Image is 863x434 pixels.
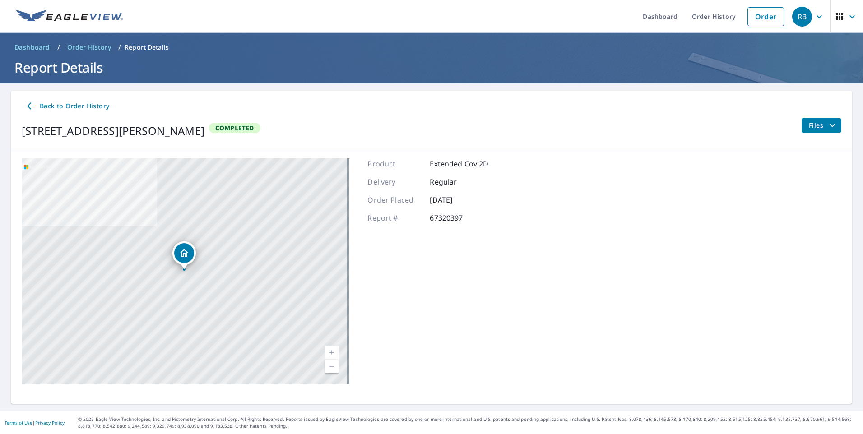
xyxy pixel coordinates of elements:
[35,420,65,426] a: Privacy Policy
[78,416,858,429] p: © 2025 Eagle View Technologies, Inc. and Pictometry International Corp. All Rights Reserved. Repo...
[16,10,123,23] img: EV Logo
[325,346,339,360] a: Current Level 17, Zoom In
[430,158,488,169] p: Extended Cov 2D
[809,120,838,131] span: Files
[367,194,422,205] p: Order Placed
[125,43,169,52] p: Report Details
[430,212,484,223] p: 67320397
[367,212,422,223] p: Report #
[25,101,109,112] span: Back to Order History
[430,176,484,187] p: Regular
[325,360,339,373] a: Current Level 17, Zoom Out
[11,40,54,55] a: Dashboard
[14,43,50,52] span: Dashboard
[747,7,784,26] a: Order
[57,42,60,53] li: /
[5,420,65,425] p: |
[367,158,422,169] p: Product
[11,40,852,55] nav: breadcrumb
[22,123,204,139] div: [STREET_ADDRESS][PERSON_NAME]
[67,43,111,52] span: Order History
[367,176,422,187] p: Delivery
[172,241,196,269] div: Dropped pin, building 1, Residential property, 522 Selfridge Rd Gansevoort, NY 12831
[210,124,260,132] span: Completed
[11,58,852,77] h1: Report Details
[5,420,32,426] a: Terms of Use
[118,42,121,53] li: /
[430,194,484,205] p: [DATE]
[22,98,113,115] a: Back to Order History
[64,40,115,55] a: Order History
[792,7,812,27] div: RB
[801,118,841,133] button: filesDropdownBtn-67320397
